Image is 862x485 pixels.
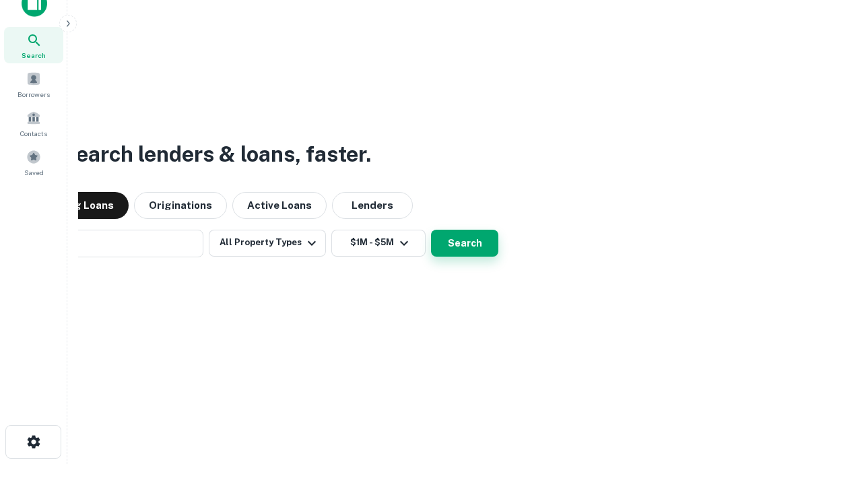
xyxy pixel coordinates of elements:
[22,50,46,61] span: Search
[4,144,63,181] a: Saved
[4,66,63,102] a: Borrowers
[209,230,326,257] button: All Property Types
[795,377,862,442] iframe: Chat Widget
[18,89,50,100] span: Borrowers
[24,167,44,178] span: Saved
[332,192,413,219] button: Lenders
[431,230,498,257] button: Search
[134,192,227,219] button: Originations
[331,230,426,257] button: $1M - $5M
[232,192,327,219] button: Active Loans
[61,138,371,170] h3: Search lenders & loans, faster.
[20,128,47,139] span: Contacts
[4,27,63,63] a: Search
[4,105,63,141] a: Contacts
